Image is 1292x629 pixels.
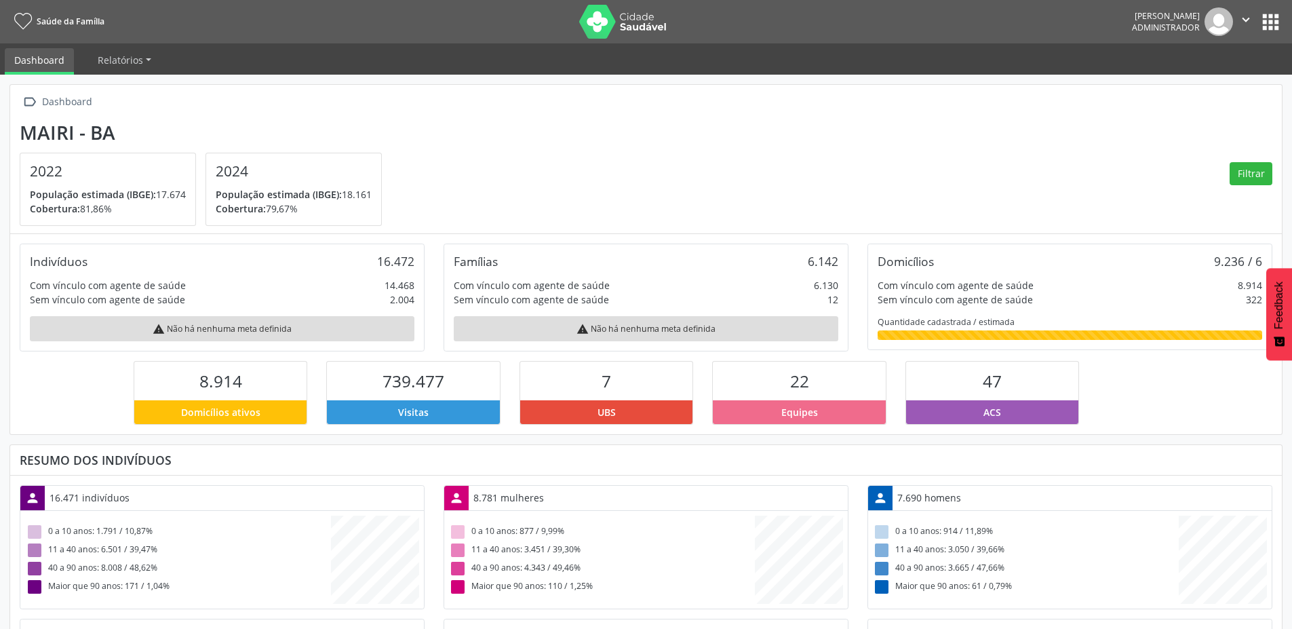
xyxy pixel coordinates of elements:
[390,292,414,307] div: 2.004
[153,323,165,335] i: warning
[873,491,888,506] i: person
[598,405,616,419] span: UBS
[39,92,94,112] div: Dashboard
[1273,282,1285,329] span: Feedback
[1266,268,1292,360] button: Feedback - Mostrar pesquisa
[30,202,186,216] p: 81,86%
[808,254,838,269] div: 6.142
[983,405,1001,419] span: ACS
[878,292,1033,307] div: Sem vínculo com agente de saúde
[181,405,260,419] span: Domicílios ativos
[781,405,818,419] span: Equipes
[449,491,464,506] i: person
[449,541,755,560] div: 11 a 40 anos: 3.451 / 39,30%
[449,560,755,578] div: 40 a 90 anos: 4.343 / 49,46%
[20,453,1272,468] div: Resumo dos indivíduos
[88,48,161,72] a: Relatórios
[30,202,80,215] span: Cobertura:
[469,486,549,510] div: 8.781 mulheres
[454,278,610,292] div: Com vínculo com agente de saúde
[216,202,266,215] span: Cobertura:
[25,578,331,596] div: Maior que 90 anos: 171 / 1,04%
[454,292,609,307] div: Sem vínculo com agente de saúde
[30,254,87,269] div: Indivíduos
[5,48,74,75] a: Dashboard
[1205,7,1233,36] img: img
[873,541,1179,560] div: 11 a 40 anos: 3.050 / 39,66%
[449,523,755,541] div: 0 a 10 anos: 877 / 9,99%
[878,254,934,269] div: Domicílios
[37,16,104,27] span: Saúde da Família
[1238,278,1262,292] div: 8.914
[45,486,134,510] div: 16.471 indivíduos
[25,523,331,541] div: 0 a 10 anos: 1.791 / 10,87%
[1233,7,1259,36] button: 
[1214,254,1262,269] div: 9.236 / 6
[827,292,838,307] div: 12
[216,163,372,180] h4: 2024
[30,316,414,341] div: Não há nenhuma meta definida
[216,202,372,216] p: 79,67%
[20,92,39,112] i: 
[1259,10,1283,34] button: apps
[983,370,1002,392] span: 47
[9,10,104,33] a: Saúde da Família
[20,92,94,112] a:  Dashboard
[25,491,40,506] i: person
[398,405,429,419] span: Visitas
[454,316,838,341] div: Não há nenhuma meta definida
[25,560,331,578] div: 40 a 90 anos: 8.008 / 48,62%
[30,163,186,180] h4: 2022
[25,541,331,560] div: 11 a 40 anos: 6.501 / 39,47%
[454,254,498,269] div: Famílias
[893,486,966,510] div: 7.690 homens
[873,560,1179,578] div: 40 a 90 anos: 3.665 / 47,66%
[383,370,444,392] span: 739.477
[1246,292,1262,307] div: 322
[30,278,186,292] div: Com vínculo com agente de saúde
[873,578,1179,596] div: Maior que 90 anos: 61 / 0,79%
[873,523,1179,541] div: 0 a 10 anos: 914 / 11,89%
[449,578,755,596] div: Maior que 90 anos: 110 / 1,25%
[790,370,809,392] span: 22
[1238,12,1253,27] i: 
[216,188,342,201] span: População estimada (IBGE):
[98,54,143,66] span: Relatórios
[377,254,414,269] div: 16.472
[602,370,611,392] span: 7
[216,187,372,202] p: 18.161
[30,188,156,201] span: População estimada (IBGE):
[199,370,242,392] span: 8.914
[385,278,414,292] div: 14.468
[1230,162,1272,185] button: Filtrar
[878,316,1262,328] div: Quantidade cadastrada / estimada
[576,323,589,335] i: warning
[1132,10,1200,22] div: [PERSON_NAME]
[30,292,185,307] div: Sem vínculo com agente de saúde
[1132,22,1200,33] span: Administrador
[878,278,1034,292] div: Com vínculo com agente de saúde
[814,278,838,292] div: 6.130
[30,187,186,202] p: 17.674
[20,121,391,144] div: Mairi - BA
